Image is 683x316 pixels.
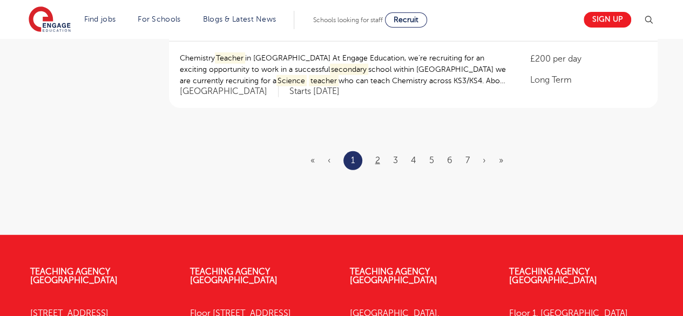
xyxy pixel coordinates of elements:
a: Teaching Agency [GEOGRAPHIC_DATA] [30,267,118,285]
a: Teaching Agency [GEOGRAPHIC_DATA] [350,267,437,285]
a: 5 [429,156,434,165]
a: Recruit [385,12,427,28]
span: [GEOGRAPHIC_DATA] [180,86,279,97]
a: 6 [447,156,452,165]
mark: secondary [330,64,369,75]
a: 4 [411,156,416,165]
mark: Teacher [215,52,246,64]
a: 7 [465,156,470,165]
a: Blogs & Latest News [203,15,276,23]
mark: Science [276,75,307,86]
a: Last [499,156,503,165]
span: Recruit [394,16,418,24]
p: Starts [DATE] [289,86,340,97]
mark: teacher [309,75,339,86]
a: 3 [393,156,398,165]
span: ‹ [328,156,330,165]
span: « [310,156,315,165]
a: Sign up [584,12,631,28]
span: Schools looking for staff [313,16,383,24]
a: For Schools [138,15,180,23]
a: Teaching Agency [GEOGRAPHIC_DATA] [190,267,278,285]
p: £200 per day [530,52,646,65]
a: 2 [375,156,380,165]
a: Next [483,156,486,165]
p: Long Term [530,73,646,86]
a: 1 [351,153,355,167]
p: Chemistry in [GEOGRAPHIC_DATA] At Engage Education, we’re recruiting for an exciting opportunity ... [180,52,509,86]
a: Teaching Agency [GEOGRAPHIC_DATA] [509,267,597,285]
img: Engage Education [29,6,71,33]
a: Find jobs [84,15,116,23]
